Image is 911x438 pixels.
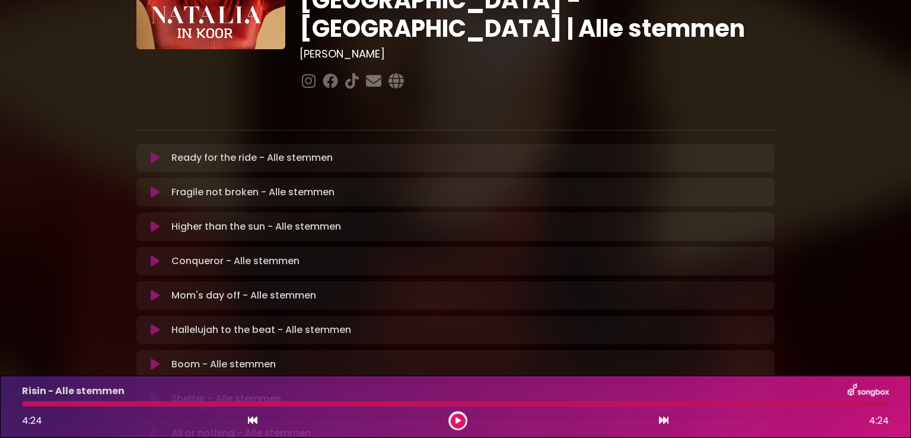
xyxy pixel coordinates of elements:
p: Risin - Alle stemmen [22,384,125,398]
p: Mom's day off - Alle stemmen [171,288,316,303]
img: songbox-logo-white.png [848,383,889,399]
p: Higher than the sun - Alle stemmen [171,220,341,234]
span: 4:24 [869,414,889,428]
p: Ready for the ride - Alle stemmen [171,151,333,165]
p: Hallelujah to the beat - Alle stemmen [171,323,351,337]
p: Fragile not broken - Alle stemmen [171,185,335,199]
p: Boom - Alle stemmen [171,357,276,372]
span: 4:24 [22,414,42,427]
p: Conqueror - Alle stemmen [171,254,300,268]
h3: [PERSON_NAME] [300,47,775,61]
